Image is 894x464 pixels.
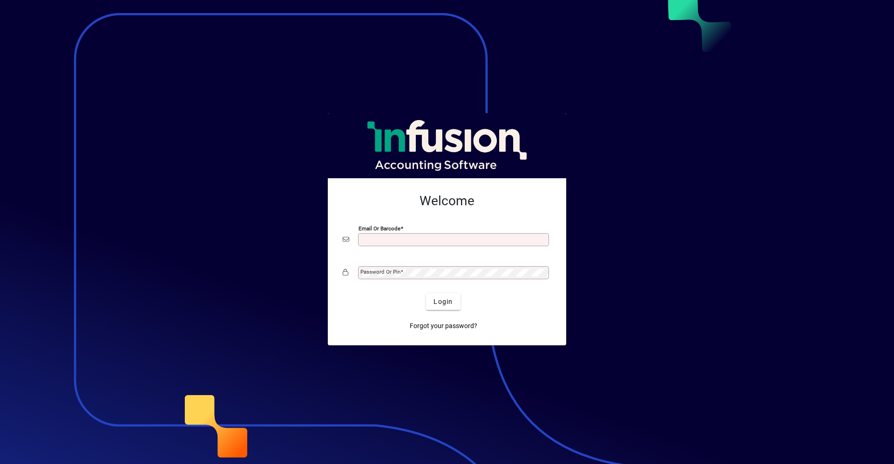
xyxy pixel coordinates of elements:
[359,225,400,232] mat-label: Email or Barcode
[426,293,460,310] button: Login
[343,193,551,209] h2: Welcome
[433,297,453,307] span: Login
[410,321,477,331] span: Forgot your password?
[406,317,481,334] a: Forgot your password?
[360,269,400,275] mat-label: Password or Pin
